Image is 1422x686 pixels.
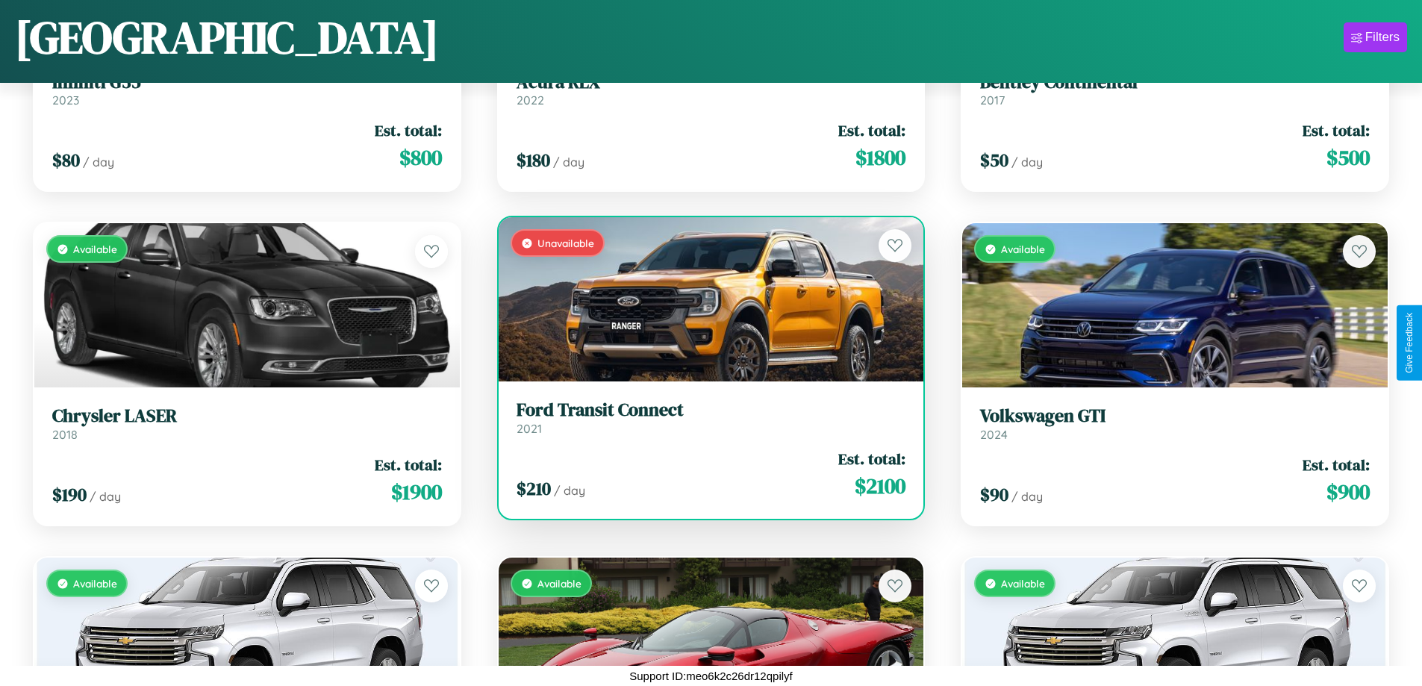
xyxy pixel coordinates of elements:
span: Est. total: [375,454,442,475]
span: / day [83,155,114,169]
span: $ 180 [517,148,550,172]
a: Ford Transit Connect2021 [517,399,906,436]
div: Give Feedback [1404,313,1415,373]
span: / day [1011,489,1043,504]
span: Est. total: [838,119,905,141]
span: $ 1800 [855,143,905,172]
span: 2023 [52,93,79,107]
span: Available [1001,577,1045,590]
span: Est. total: [838,448,905,470]
span: Available [1001,243,1045,255]
div: Filters [1365,30,1400,45]
span: $ 210 [517,476,551,501]
span: $ 80 [52,148,80,172]
span: $ 90 [980,482,1008,507]
span: Available [537,577,581,590]
span: / day [90,489,121,504]
span: $ 800 [399,143,442,172]
h1: [GEOGRAPHIC_DATA] [15,7,439,68]
span: $ 1900 [391,477,442,507]
span: 2018 [52,427,78,442]
a: Volkswagen GTI2024 [980,405,1370,442]
span: Available [73,243,117,255]
span: Available [73,577,117,590]
span: 2021 [517,421,542,436]
span: $ 900 [1326,477,1370,507]
span: / day [1011,155,1043,169]
span: / day [553,155,584,169]
p: Support ID: meo6k2c26dr12qpilyf [629,666,792,686]
a: Infiniti G352023 [52,72,442,108]
span: 2022 [517,93,544,107]
span: 2024 [980,427,1008,442]
button: Filters [1344,22,1407,52]
span: 2017 [980,93,1005,107]
a: Bentley Continental2017 [980,72,1370,108]
h3: Chrysler LASER [52,405,442,427]
a: Acura RLX2022 [517,72,906,108]
span: $ 500 [1326,143,1370,172]
span: Est. total: [1303,119,1370,141]
span: $ 50 [980,148,1008,172]
h3: Volkswagen GTI [980,405,1370,427]
span: Unavailable [537,237,594,249]
span: $ 2100 [855,471,905,501]
span: Est. total: [375,119,442,141]
span: Est. total: [1303,454,1370,475]
span: $ 190 [52,482,87,507]
a: Chrysler LASER2018 [52,405,442,442]
span: / day [554,483,585,498]
h3: Ford Transit Connect [517,399,906,421]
